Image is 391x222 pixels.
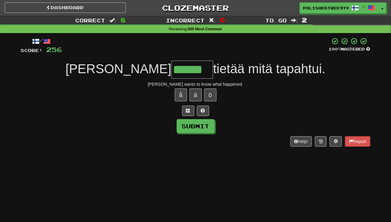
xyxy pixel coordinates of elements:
span: Incorrect [166,17,205,23]
span: 8 [121,16,126,24]
span: / [362,5,365,9]
span: PolishedTree9743 [303,5,348,11]
span: [PERSON_NAME] [66,62,171,76]
div: / [21,37,62,45]
a: Dashboard [5,2,126,13]
span: tietää mitä tapahtui. [213,62,326,76]
button: Submit [177,119,215,133]
button: Switch sentence to multiple choice alt+p [182,106,194,116]
button: å [175,88,187,101]
span: : [291,18,298,23]
button: Single letter hint - you only get 1 per sentence and score half the points! alt+h [197,106,209,116]
span: : [209,18,216,23]
a: PolishedTree9743 / [300,2,379,13]
span: 100 % [329,47,341,51]
span: : [109,18,116,23]
button: Round history (alt+y) [315,136,327,147]
button: ö [204,88,217,101]
button: Report [345,136,370,147]
span: To go [265,17,287,23]
span: Correct [75,17,105,23]
a: Clozemaster [135,2,256,13]
button: ä [190,88,202,101]
strong: 500 Most Common [188,27,222,31]
div: Mastered [329,47,370,52]
span: 256 [47,46,62,53]
button: Help! [290,136,312,147]
span: 0 [220,16,225,24]
span: 2 [302,16,307,24]
div: [PERSON_NAME] wants to know what happened. [21,81,370,87]
span: Score: [21,48,43,53]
